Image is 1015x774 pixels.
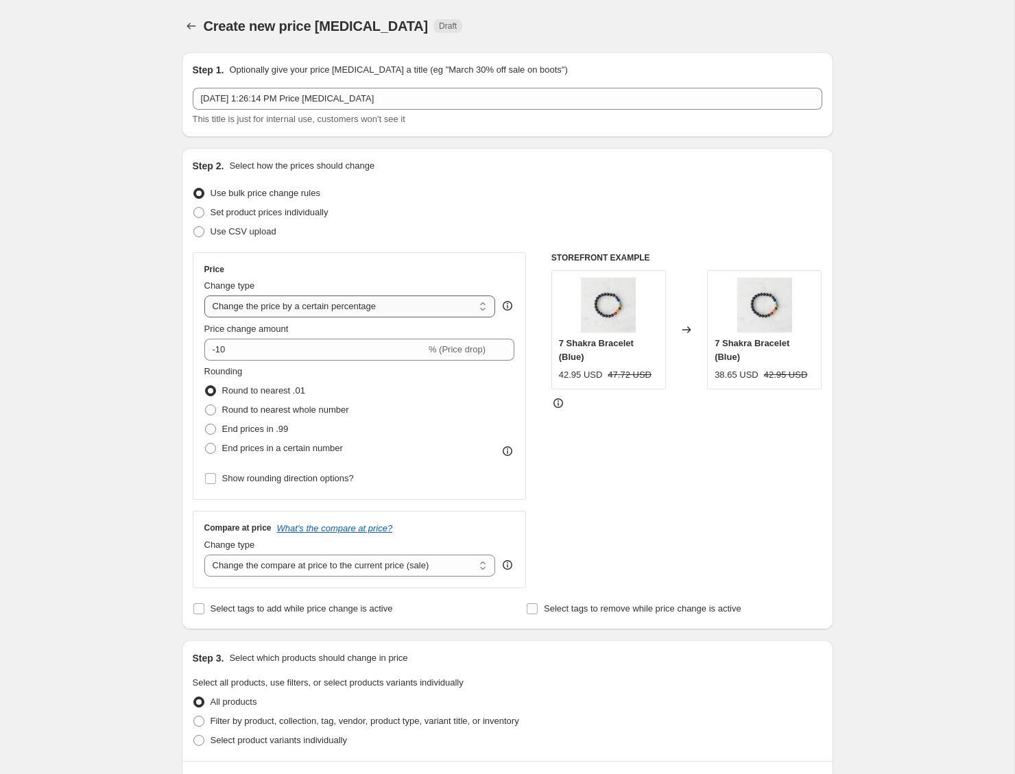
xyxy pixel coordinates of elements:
[193,114,405,124] span: This title is just for internal use, customers won't see it
[211,226,276,237] span: Use CSV upload
[204,339,426,361] input: -15
[559,338,634,362] span: 7 Shakra Bracelet (Blue)
[211,188,320,198] span: Use bulk price change rules
[193,63,224,77] h2: Step 1.
[211,697,257,707] span: All products
[544,603,741,614] span: Select tags to remove while price change is active
[429,344,486,354] span: % (Price drop)
[211,735,347,745] span: Select product variants individually
[193,677,464,688] span: Select all products, use filters, or select products variants individually
[222,473,354,483] span: Show rounding direction options?
[737,278,792,332] img: 7-chakra-bracelet_925x_29219fd1-05f6-42be-ba87-953b4eb1e34e_80x.jpg
[715,368,759,382] div: 38.65 USD
[182,16,201,36] button: Price change jobs
[204,280,255,291] span: Change type
[204,366,243,376] span: Rounding
[581,278,636,332] img: 7-chakra-bracelet_925x_29219fd1-05f6-42be-ba87-953b4eb1e34e_80x.jpg
[211,603,393,614] span: Select tags to add while price change is active
[501,558,514,572] div: help
[204,264,224,275] h3: Price
[211,207,329,217] span: Set product prices individually
[211,716,519,726] span: Filter by product, collection, tag, vendor, product type, variant title, or inventory
[501,299,514,313] div: help
[204,522,272,533] h3: Compare at price
[229,159,374,173] p: Select how the prices should change
[277,523,393,533] button: What's the compare at price?
[764,368,808,382] strike: 42.95 USD
[229,63,567,77] p: Optionally give your price [MEDICAL_DATA] a title (eg "March 30% off sale on boots")
[222,404,349,415] span: Round to nearest whole number
[193,651,224,665] h2: Step 3.
[551,252,822,263] h6: STOREFRONT EXAMPLE
[204,19,429,34] span: Create new price [MEDICAL_DATA]
[193,88,822,110] input: 30% off holiday sale
[439,21,457,32] span: Draft
[222,385,305,396] span: Round to nearest .01
[559,368,603,382] div: 42.95 USD
[204,540,255,550] span: Change type
[204,324,289,334] span: Price change amount
[715,338,789,362] span: 7 Shakra Bracelet (Blue)
[222,424,289,434] span: End prices in .99
[608,368,652,382] strike: 47.72 USD
[222,443,343,453] span: End prices in a certain number
[193,159,224,173] h2: Step 2.
[229,651,407,665] p: Select which products should change in price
